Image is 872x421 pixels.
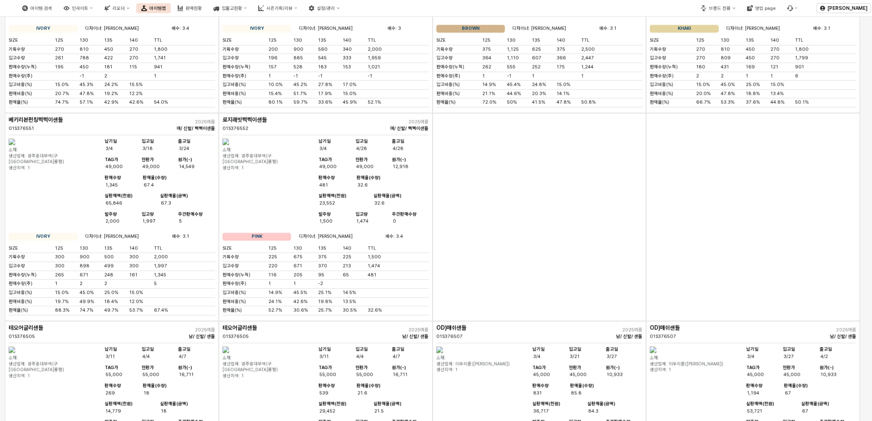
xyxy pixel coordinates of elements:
div: 브랜드 전환 [709,6,731,11]
div: 영업 page [755,6,776,11]
button: 브랜드 전환 [696,3,740,13]
div: 시즌기획/리뷰 [266,6,293,11]
div: 아이템 검색 [30,6,52,11]
div: 인사이트 [72,6,88,11]
button: 아이템맵 [136,3,171,13]
div: 판매현황 [186,6,202,11]
button: 시즌기획/리뷰 [253,3,302,13]
p: [PERSON_NAME] [828,5,867,11]
button: 인사이트 [59,3,98,13]
button: 입출고현황 [209,3,252,13]
div: 설정/관리 [317,6,335,11]
button: 판매현황 [172,3,207,13]
button: 영업 page [742,3,781,13]
div: 입출고현황 [222,6,242,11]
div: 아이템맵 [149,6,166,11]
button: [PERSON_NAME] [817,3,871,13]
button: 리오더 [99,3,134,13]
button: 아이템 검색 [17,3,57,13]
button: 설정/관리 [304,3,344,13]
div: 버그 제보 및 기능 개선 요청 [783,3,803,13]
div: 리오더 [112,6,125,11]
